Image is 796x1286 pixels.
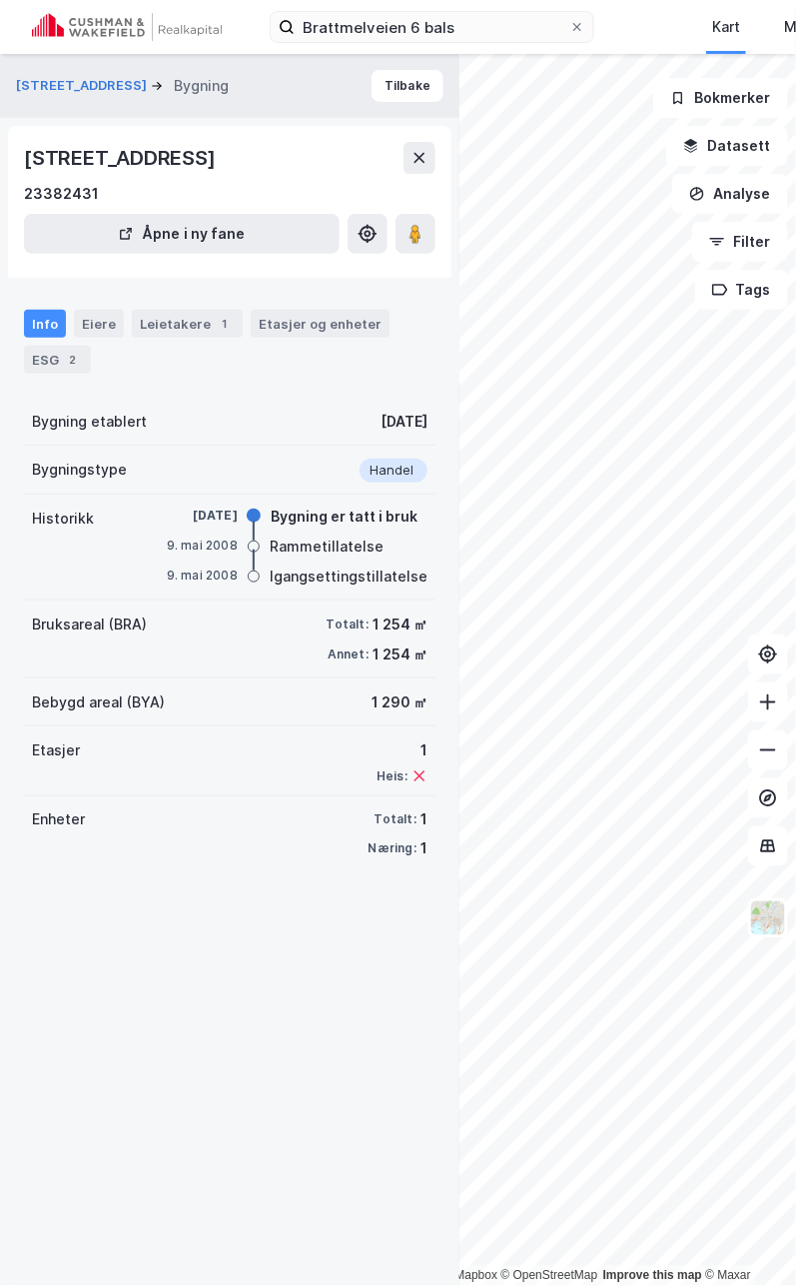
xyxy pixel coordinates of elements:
div: Bygningstype [32,458,127,482]
div: Bygning [174,74,229,98]
div: 1 290 ㎡ [372,690,427,714]
div: Historikk [32,507,94,531]
button: Datasett [666,126,788,166]
button: Tilbake [372,70,443,102]
div: Heis: [377,768,407,784]
div: Bygning etablert [32,410,147,434]
div: Totalt: [375,812,416,828]
div: Igangsettingstillatelse [270,565,427,589]
div: 9. mai 2008 [158,537,238,555]
button: Åpne i ny fane [24,214,340,254]
div: 23382431 [24,182,99,206]
div: Leietakere [132,310,243,338]
div: Etasjer og enheter [259,315,382,333]
a: Mapbox [442,1269,497,1283]
div: Næring: [369,841,416,857]
div: [DATE] [381,410,427,434]
iframe: Chat Widget [696,1190,796,1286]
div: Rammetillatelse [270,535,384,559]
div: Info [24,310,66,338]
div: 1 [420,837,427,861]
a: OpenStreetMap [501,1269,598,1283]
input: Søk på adresse, matrikkel, gårdeiere, leietakere eller personer [295,12,569,42]
div: Bebygd areal (BYA) [32,690,165,714]
div: ESG [24,346,91,374]
div: Totalt: [327,617,369,633]
div: Bygning er tatt i bruk [271,505,417,529]
div: 1 [215,314,235,334]
div: Annet: [328,646,369,662]
div: 1 [377,738,427,762]
div: 1 254 ㎡ [373,613,427,637]
div: Enheter [32,808,85,832]
button: Filter [692,222,788,262]
a: Improve this map [603,1269,702,1283]
button: Analyse [672,174,788,214]
div: Etasjer [32,738,80,762]
div: Kontrollprogram for chat [696,1190,796,1286]
div: 1 [420,808,427,832]
div: 2 [63,350,83,370]
div: Eiere [74,310,124,338]
div: Bruksareal (BRA) [32,613,147,637]
div: Kart [712,15,740,39]
button: [STREET_ADDRESS] [16,76,151,96]
button: Bokmerker [653,78,788,118]
img: cushman-wakefield-realkapital-logo.202ea83816669bd177139c58696a8fa1.svg [32,13,222,41]
div: 9. mai 2008 [158,567,238,585]
button: Tags [695,270,788,310]
div: [DATE] [158,507,238,525]
div: [STREET_ADDRESS] [24,142,220,174]
div: 1 254 ㎡ [373,643,427,666]
img: Z [749,899,787,937]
